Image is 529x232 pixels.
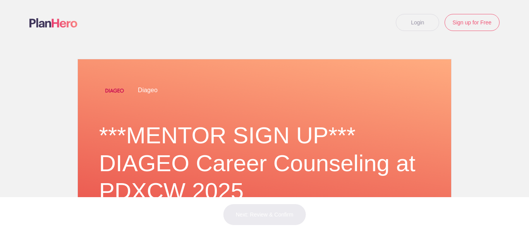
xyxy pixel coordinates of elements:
img: Untitled design [99,75,130,106]
a: Login [396,14,439,31]
button: Next: Review & Confirm [223,204,306,225]
div: Diageo [99,75,430,106]
a: Sign up for Free [445,14,500,31]
h1: ***MENTOR SIGN UP*** DIAGEO Career Counseling at PDXCW 2025 [99,122,430,205]
img: Logo main planhero [29,18,77,27]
